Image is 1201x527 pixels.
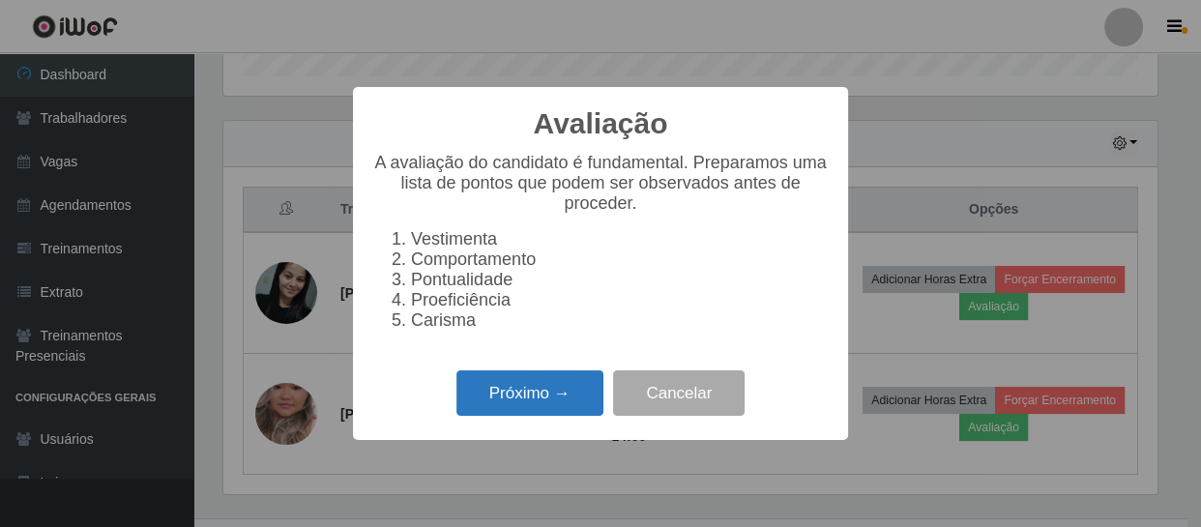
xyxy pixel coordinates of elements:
[613,370,745,416] button: Cancelar
[534,106,668,141] h2: Avaliação
[411,290,829,310] li: Proeficiência
[411,270,829,290] li: Pontualidade
[411,229,829,249] li: Vestimenta
[411,310,829,331] li: Carisma
[456,370,603,416] button: Próximo →
[372,153,829,214] p: A avaliação do candidato é fundamental. Preparamos uma lista de pontos que podem ser observados a...
[411,249,829,270] li: Comportamento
